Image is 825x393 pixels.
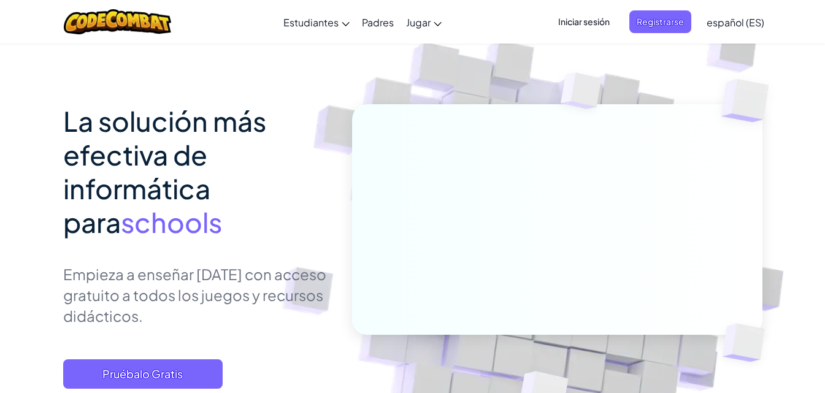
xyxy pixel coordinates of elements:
img: Overlap cubes [537,48,626,140]
p: Empieza a enseñar [DATE] con acceso gratuito a todos los juegos y recursos didácticos. [63,264,334,326]
img: CodeCombat logo [64,9,171,34]
a: Jugar [400,6,448,39]
button: Pruébalo Gratis [63,359,223,389]
span: schools [121,205,222,239]
a: Padres [356,6,400,39]
span: español (ES) [707,16,764,29]
span: La solución más efectiva de informática para [63,104,266,239]
button: Registrarse [629,10,691,33]
a: español (ES) [700,6,770,39]
span: Estudiantes [283,16,339,29]
span: Jugar [406,16,431,29]
img: Overlap cubes [697,49,803,153]
a: Estudiantes [277,6,356,39]
img: Overlap cubes [702,298,794,387]
button: Iniciar sesión [551,10,617,33]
